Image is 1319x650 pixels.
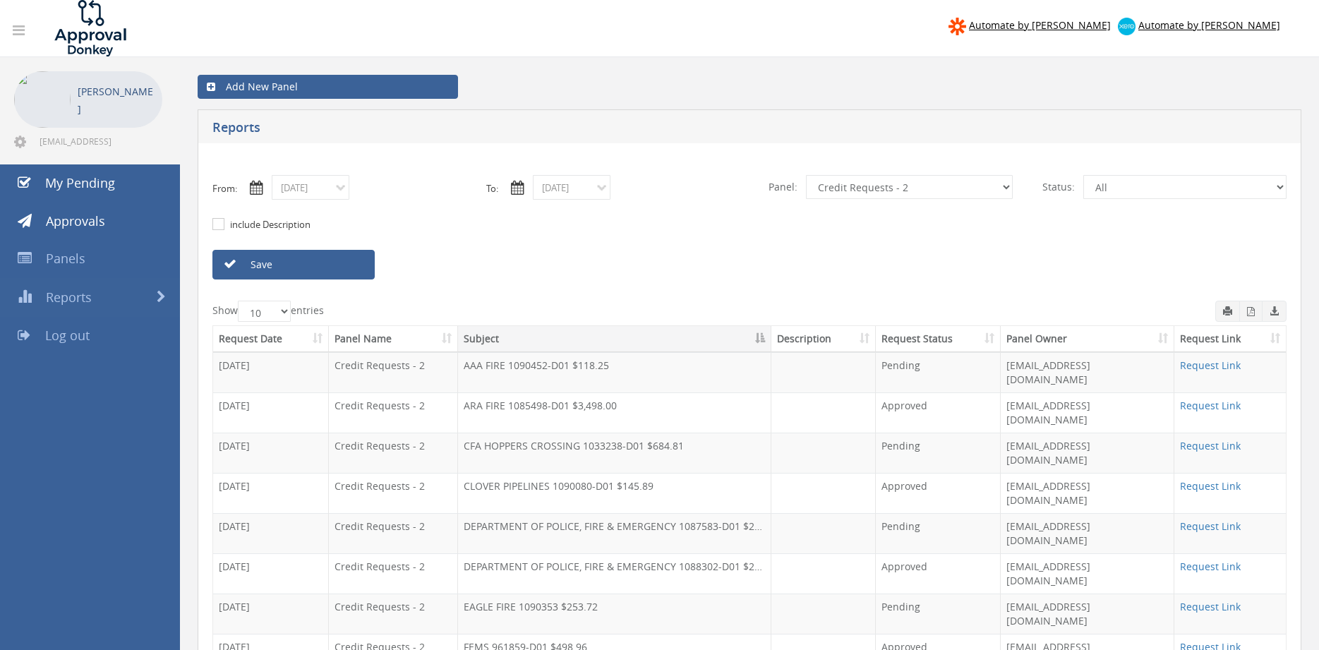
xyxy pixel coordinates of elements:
[458,392,771,433] td: ARA FIRE 1085498-D01 $3,498.00
[329,433,458,473] td: Credit Requests - 2
[213,553,329,594] td: [DATE]
[213,326,329,352] th: Request Date: activate to sort column ascending
[46,250,85,267] span: Panels
[1034,175,1083,199] span: Status:
[213,473,329,513] td: [DATE]
[1001,433,1174,473] td: [EMAIL_ADDRESS][DOMAIN_NAME]
[1001,326,1174,352] th: Panel Owner: activate to sort column ascending
[329,352,458,392] td: Credit Requests - 2
[1180,359,1241,372] a: Request Link
[1001,352,1174,392] td: [EMAIL_ADDRESS][DOMAIN_NAME]
[876,473,1001,513] td: Approved
[458,594,771,634] td: EAGLE FIRE 1090353 $253.72
[1001,392,1174,433] td: [EMAIL_ADDRESS][DOMAIN_NAME]
[876,326,1001,352] th: Request Status: activate to sort column ascending
[969,18,1111,32] span: Automate by [PERSON_NAME]
[876,553,1001,594] td: Approved
[40,136,159,147] span: [EMAIL_ADDRESS][DOMAIN_NAME]
[1180,600,1241,613] a: Request Link
[212,182,237,195] label: From:
[198,75,458,99] a: Add New Panel
[1001,553,1174,594] td: [EMAIL_ADDRESS][DOMAIN_NAME]
[329,473,458,513] td: Credit Requests - 2
[46,212,105,229] span: Approvals
[46,289,92,306] span: Reports
[948,18,966,35] img: zapier-logomark.png
[212,250,375,279] a: Save
[213,513,329,553] td: [DATE]
[876,513,1001,553] td: Pending
[329,392,458,433] td: Credit Requests - 2
[876,594,1001,634] td: Pending
[458,433,771,473] td: CFA HOPPERS CROSSING 1033238-D01 $684.81
[213,433,329,473] td: [DATE]
[1001,594,1174,634] td: [EMAIL_ADDRESS][DOMAIN_NAME]
[458,352,771,392] td: AAA FIRE 1090452-D01 $118.25
[876,433,1001,473] td: Pending
[458,553,771,594] td: DEPARTMENT OF POLICE, FIRE & EMERGENCY 1088302-D01 $295.35
[45,327,90,344] span: Log out
[227,218,311,232] label: include Description
[1001,513,1174,553] td: [EMAIL_ADDRESS][DOMAIN_NAME]
[1180,519,1241,533] a: Request Link
[458,473,771,513] td: CLOVER PIPELINES 1090080-D01 $145.89
[329,513,458,553] td: Credit Requests - 2
[329,553,458,594] td: Credit Requests - 2
[1180,439,1241,452] a: Request Link
[876,352,1001,392] td: Pending
[1001,473,1174,513] td: [EMAIL_ADDRESS][DOMAIN_NAME]
[876,392,1001,433] td: Approved
[1180,560,1241,573] a: Request Link
[1180,479,1241,493] a: Request Link
[212,301,324,322] label: Show entries
[213,594,329,634] td: [DATE]
[238,301,291,322] select: Showentries
[1180,399,1241,412] a: Request Link
[213,352,329,392] td: [DATE]
[458,513,771,553] td: DEPARTMENT OF POLICE, FIRE & EMERGENCY 1087583-D01 $295.35
[486,182,498,195] label: To:
[458,326,771,352] th: Subject: activate to sort column descending
[45,174,115,191] span: My Pending
[1118,18,1136,35] img: xero-logo.png
[213,392,329,433] td: [DATE]
[329,326,458,352] th: Panel Name: activate to sort column ascending
[78,83,155,118] p: [PERSON_NAME]
[1138,18,1280,32] span: Automate by [PERSON_NAME]
[771,326,876,352] th: Description: activate to sort column ascending
[329,594,458,634] td: Credit Requests - 2
[760,175,806,199] span: Panel:
[212,121,967,138] h5: Reports
[1174,326,1286,352] th: Request Link: activate to sort column ascending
